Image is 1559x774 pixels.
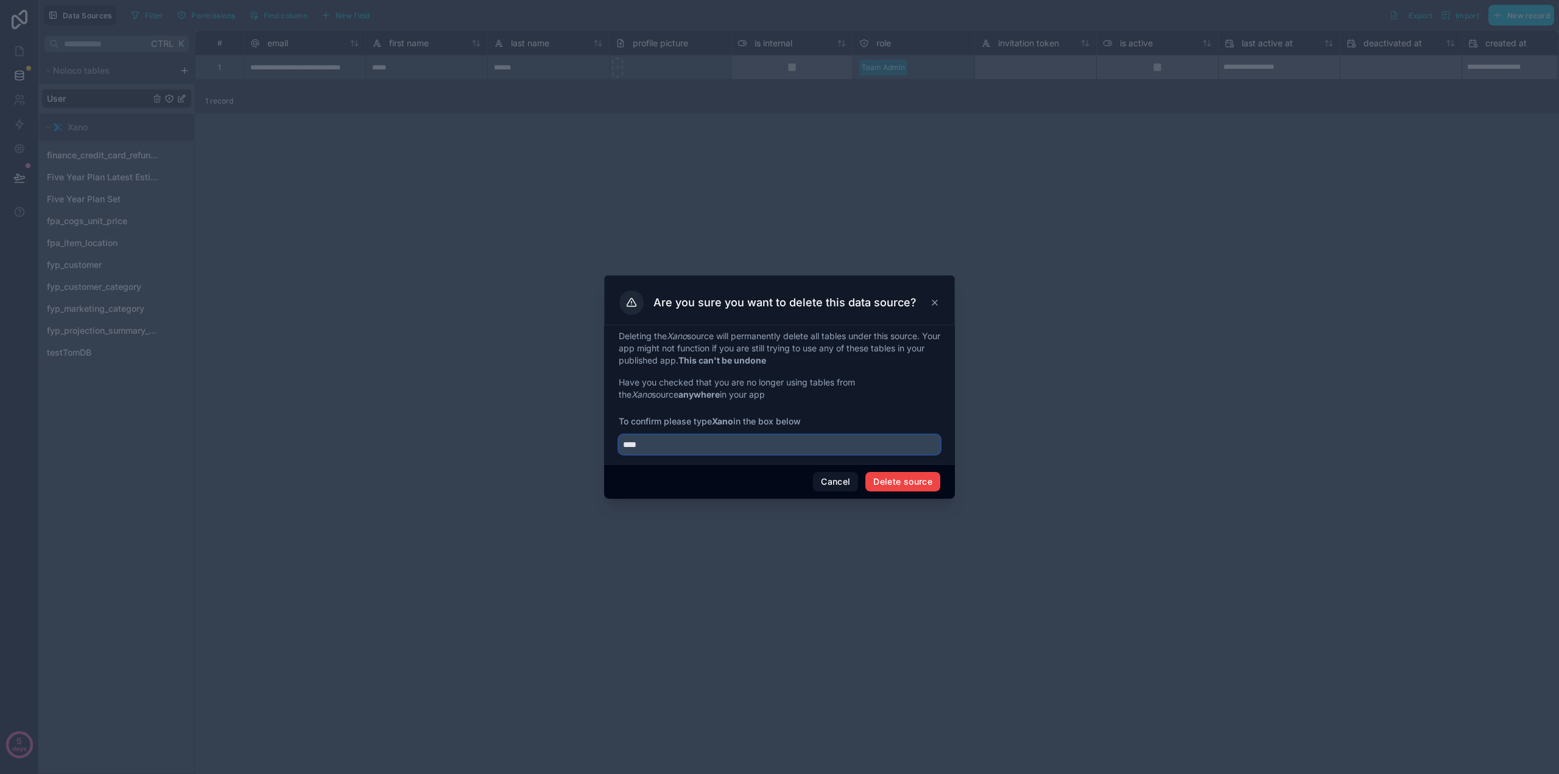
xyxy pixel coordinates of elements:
[619,330,940,367] p: Deleting the source will permanently delete all tables under this source. Your app might not func...
[712,416,733,426] strong: Xano
[619,415,940,427] span: To confirm please type in the box below
[865,472,940,491] button: Delete source
[678,389,720,399] strong: anywhere
[653,295,917,310] h3: Are you sure you want to delete this data source?
[632,389,652,399] em: Xano
[813,472,858,491] button: Cancel
[678,355,766,365] strong: This can't be undone
[667,331,687,341] em: Xano
[619,376,940,401] p: Have you checked that you are no longer using tables from the source in your app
